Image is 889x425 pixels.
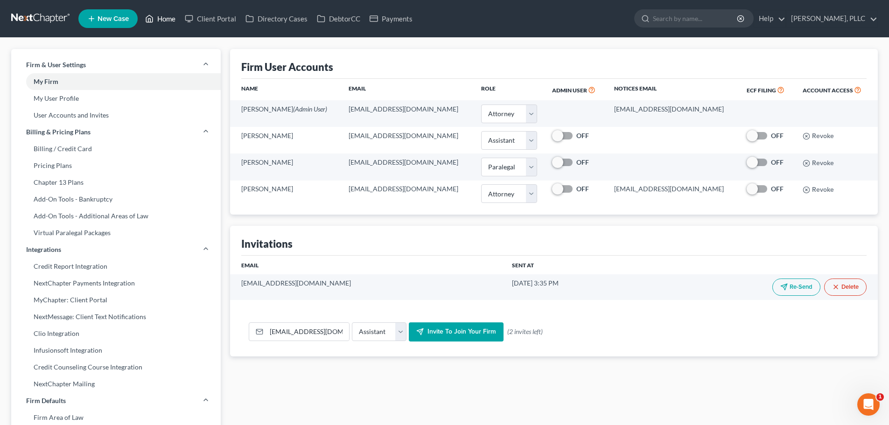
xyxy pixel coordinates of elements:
a: Billing / Credit Card [11,140,221,157]
a: Firm Defaults [11,392,221,409]
a: Chapter 13 Plans [11,174,221,191]
th: Sent At [504,256,636,274]
button: Revoke [803,160,834,167]
a: My User Profile [11,90,221,107]
a: Directory Cases [241,10,312,27]
span: (Admin User) [293,105,327,113]
a: Home [140,10,180,27]
a: NextMessage: Client Text Notifications [11,308,221,325]
strong: OFF [771,132,784,139]
a: Credit Report Integration [11,258,221,275]
div: Firm User Accounts [241,60,333,74]
a: Integrations [11,241,221,258]
td: [DATE] 3:35 PM [504,274,636,300]
td: [PERSON_NAME] [230,181,341,207]
th: Name [230,79,341,100]
input: Search by name... [653,10,738,27]
td: [EMAIL_ADDRESS][DOMAIN_NAME] [607,100,739,127]
td: [EMAIL_ADDRESS][DOMAIN_NAME] [230,274,504,300]
td: [PERSON_NAME] [230,153,341,180]
span: Account Access [803,87,853,94]
a: Billing & Pricing Plans [11,124,221,140]
th: Email [230,256,504,274]
a: Credit Counseling Course Integration [11,359,221,376]
a: [PERSON_NAME], PLLC [786,10,877,27]
a: Clio Integration [11,325,221,342]
td: [EMAIL_ADDRESS][DOMAIN_NAME] [341,153,474,180]
th: Notices Email [607,79,739,100]
a: NextChapter Mailing [11,376,221,392]
td: [PERSON_NAME] [230,127,341,153]
strong: OFF [576,158,589,166]
strong: OFF [576,132,589,139]
a: DebtorCC [312,10,365,27]
span: 1 [876,393,884,401]
td: [EMAIL_ADDRESS][DOMAIN_NAME] [607,181,739,207]
span: Firm & User Settings [26,60,86,70]
input: Email Address [266,323,349,341]
a: MyChapter: Client Portal [11,292,221,308]
span: Invite to join your firm [427,328,496,336]
span: ECF Filing [747,87,776,94]
a: My Firm [11,73,221,90]
td: [PERSON_NAME] [230,100,341,127]
span: Integrations [26,245,61,254]
strong: OFF [771,185,784,193]
th: Role [474,79,545,100]
strong: OFF [771,158,784,166]
a: Help [754,10,785,27]
td: [EMAIL_ADDRESS][DOMAIN_NAME] [341,181,474,207]
td: [EMAIL_ADDRESS][DOMAIN_NAME] [341,127,474,153]
a: Add-On Tools - Additional Areas of Law [11,208,221,224]
span: Firm Defaults [26,396,66,405]
span: New Case [98,15,129,22]
button: Invite to join your firm [409,322,504,342]
iframe: Intercom live chat [857,393,880,416]
a: Client Portal [180,10,241,27]
div: Invitations [241,237,293,251]
span: Admin User [552,87,587,94]
a: User Accounts and Invites [11,107,221,124]
span: Billing & Pricing Plans [26,127,91,137]
strong: OFF [576,185,589,193]
td: [EMAIL_ADDRESS][DOMAIN_NAME] [341,100,474,127]
span: (2 invites left) [507,327,543,336]
a: Pricing Plans [11,157,221,174]
a: Payments [365,10,417,27]
a: Infusionsoft Integration [11,342,221,359]
button: Re-Send [772,279,820,296]
button: Revoke [803,186,834,194]
a: Add-On Tools - Bankruptcy [11,191,221,208]
button: Revoke [803,132,834,140]
th: Email [341,79,474,100]
a: Firm & User Settings [11,56,221,73]
a: NextChapter Payments Integration [11,275,221,292]
a: Virtual Paralegal Packages [11,224,221,241]
button: Delete [824,279,867,296]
